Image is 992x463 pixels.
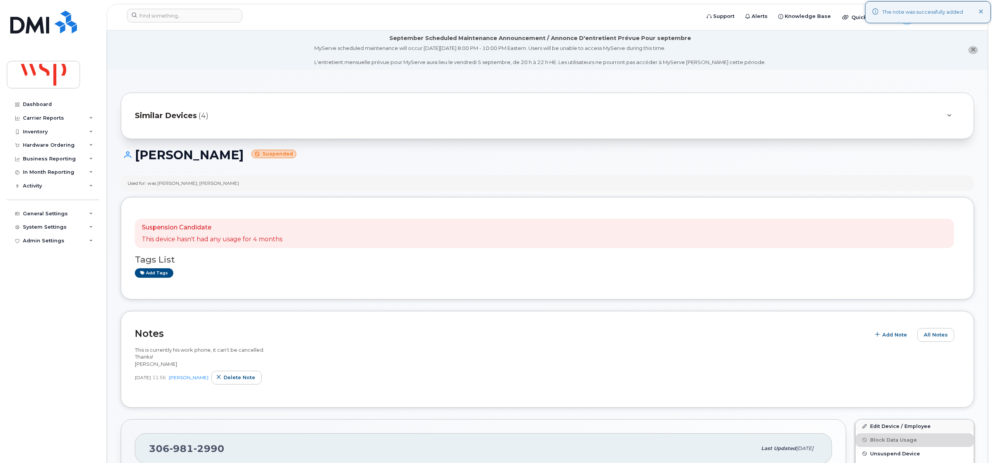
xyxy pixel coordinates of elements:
span: 2990 [194,443,224,454]
span: (4) [198,110,208,121]
button: Delete note [211,371,262,384]
h2: Notes [135,328,866,339]
span: Delete note [224,374,255,381]
button: Unsuspend Device [856,447,974,461]
span: Add Note [882,331,907,338]
button: All Notes [917,328,954,342]
span: This is currently his work phone, it can’t be cancelled. Thanks! [PERSON_NAME] [135,347,264,367]
small: Suspended [251,150,296,159]
div: Used for: was [PERSON_NAME]; [PERSON_NAME] [128,180,239,186]
span: Similar Devices [135,110,197,121]
a: [PERSON_NAME] [169,375,208,380]
span: [DATE] [796,445,813,451]
button: Block Data Usage [856,433,974,447]
button: Add Note [870,328,914,342]
span: All Notes [924,331,948,338]
button: close notification [968,46,978,54]
div: September Scheduled Maintenance Announcement / Annonce D'entretient Prévue Pour septembre [389,34,691,42]
span: 306 [149,443,224,454]
span: 981 [170,443,194,454]
span: Last updated [761,445,796,451]
span: [DATE] [135,374,151,381]
h3: Tags List [135,255,960,264]
p: Suspension Candidate [142,223,282,232]
p: This device hasn't had any usage for 4 months [142,235,282,244]
span: Unsuspend Device [870,451,920,457]
div: MyServe scheduled maintenance will occur [DATE][DATE] 8:00 PM - 10:00 PM Eastern. Users will be u... [315,45,766,66]
div: The note was successfully added [882,8,963,16]
span: 11:56 [152,374,166,381]
a: Add tags [135,268,173,278]
h1: [PERSON_NAME] [121,148,974,162]
a: Edit Device / Employee [856,420,974,433]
